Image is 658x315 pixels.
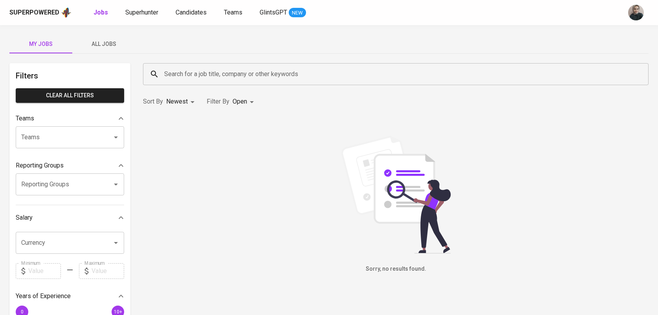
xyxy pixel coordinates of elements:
a: Candidates [176,8,208,18]
span: 10+ [114,309,122,314]
span: Candidates [176,9,207,16]
a: Teams [224,8,244,18]
span: 0 [20,309,23,314]
div: Open [233,95,257,109]
p: Newest [166,97,188,106]
a: Superhunter [125,8,160,18]
p: Filter By [207,97,229,106]
span: Open [233,98,247,105]
img: rani.kulsum@glints.com [628,5,644,20]
div: Salary [16,210,124,226]
span: Teams [224,9,242,16]
div: Years of Experience [16,288,124,304]
span: NEW [289,9,306,17]
h6: Filters [16,69,124,82]
button: Clear All filters [16,88,124,103]
img: file_searching.svg [337,136,455,253]
p: Salary [16,213,33,222]
div: Superpowered [9,8,59,17]
h6: Sorry, no results found. [143,265,649,273]
div: Teams [16,111,124,126]
a: Superpoweredapp logo [9,7,71,18]
b: Jobs [93,9,108,16]
a: GlintsGPT NEW [260,8,306,18]
span: Clear All filters [22,91,118,100]
a: Jobs [93,8,110,18]
p: Years of Experience [16,291,71,301]
p: Teams [16,114,34,123]
span: My Jobs [14,39,68,49]
button: Open [110,179,121,190]
p: Reporting Groups [16,161,64,170]
span: GlintsGPT [260,9,287,16]
div: Reporting Groups [16,158,124,173]
button: Open [110,132,121,143]
img: app logo [61,7,71,18]
span: All Jobs [77,39,130,49]
button: Open [110,237,121,248]
div: Newest [166,95,197,109]
input: Value [92,263,124,279]
p: Sort By [143,97,163,106]
input: Value [28,263,61,279]
span: Superhunter [125,9,158,16]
